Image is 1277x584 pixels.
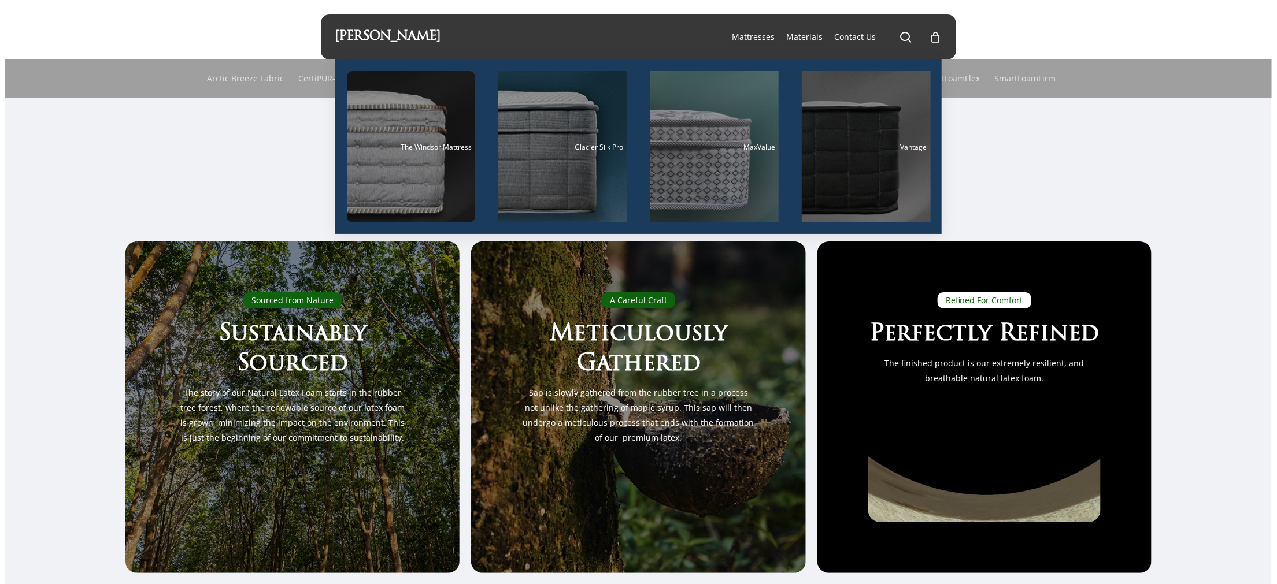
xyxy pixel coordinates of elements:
[726,14,942,59] nav: Main Menu
[868,356,1101,386] p: The finished product is our extremely resilient, and breathable natural latex foam.
[786,31,823,42] span: Materials
[901,142,927,152] span: Vantage
[602,292,675,308] div: A Careful Craft
[176,385,409,445] p: The story of our Natural Latex Foam starts in the rubber tree forest, where the renewable source ...
[347,71,476,222] a: The Windsor Mattress
[298,59,381,98] a: CertiPUR-US Certified
[523,320,755,380] h3: Meticulously Gathered
[523,385,755,445] p: Sap is slowly gathered from the rubber tree in a process not unlike the gathering of maple syrup....
[575,142,624,152] span: Glacier Silk Pro
[243,292,342,308] div: Sourced from Nature
[802,71,931,222] a: Vantage
[834,31,876,42] span: Contact Us
[868,320,1101,350] h3: Perfectly Refined
[207,59,284,98] a: Arctic Breeze Fabric
[743,142,775,152] span: MaxValue
[176,320,409,380] h3: Sustainably Sourced
[335,31,441,43] a: [PERSON_NAME]
[401,142,472,152] span: The Windsor Mattress
[938,292,1031,308] div: Refined For Comfort
[834,31,876,43] a: Contact Us
[994,59,1056,98] a: SmartFoamFirm
[650,71,779,222] a: MaxValue
[732,31,775,43] a: Mattresses
[786,31,823,43] a: Materials
[929,31,942,43] a: Cart
[921,59,980,98] a: SmartFoamFlex
[498,71,627,222] a: Glacier Silk Pro
[732,31,775,42] span: Mattresses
